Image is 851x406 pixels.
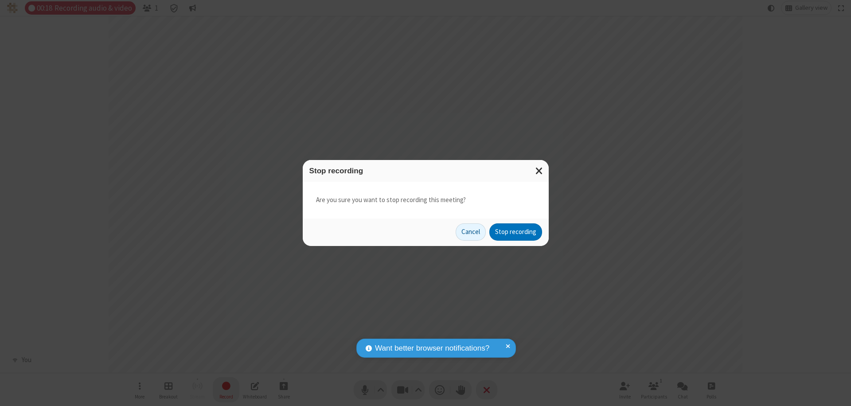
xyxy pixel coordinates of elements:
button: Stop recording [489,223,542,241]
button: Close modal [530,160,549,182]
h3: Stop recording [309,167,542,175]
button: Cancel [456,223,486,241]
span: Want better browser notifications? [375,343,489,354]
div: Are you sure you want to stop recording this meeting? [303,182,549,219]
